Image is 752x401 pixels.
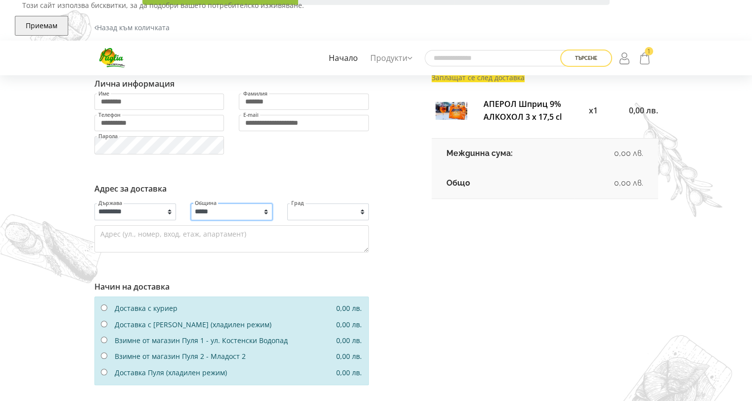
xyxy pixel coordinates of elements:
[101,304,107,311] input: Доставка с куриер 0,00 лв.
[484,99,562,122] a: АПЕРОЛ Шприц 9% АЛКОХОЛ 3 х 17,5 cl
[617,49,634,67] a: Login
[115,367,329,378] div: Доставка Пуля (хладилен режим)
[101,369,107,375] input: Доставка Пуля (хладилен режим) 0,00 лв.
[575,168,658,199] td: 0,00 лв.
[368,47,415,70] a: Продукти
[194,200,217,206] label: Община
[588,105,597,116] span: x1
[115,319,329,330] div: Доставка с [PERSON_NAME] (хладилен режим)
[329,351,369,362] div: 0,00 лв.
[560,50,612,67] button: Търсене
[94,282,369,292] h6: Начин на доставка
[101,337,107,343] input: Взимне от магазин Пуля 1 - ул. Костенски Водопад 0,00 лв.
[100,231,247,238] label: Адрес (ул., номер, вход, етаж, апартамент)
[243,91,268,97] label: Фамилия
[329,319,369,330] div: 0,00 лв.
[329,335,369,346] div: 0,00 лв.
[98,134,118,139] label: Парола
[634,102,722,217] img: demo
[575,139,658,169] td: 0,00 лв.
[326,47,360,70] a: Начало
[432,139,575,169] td: Междинна сума:
[436,95,467,127] img: aperol-shpric-9-alkohol-3-h-175-cl-thumb.jpg
[101,352,107,359] input: Взимне от магазин Пуля 2 - Младост 2 0,00 лв.
[636,49,653,67] a: 1
[329,303,369,314] div: 0,00 лв.
[243,112,259,118] label: E-mail
[425,50,573,66] input: Търсене в сайта
[98,112,121,118] label: Телефон
[15,16,68,36] button: Приемам
[329,367,369,378] div: 0,00 лв.
[94,79,369,89] h6: Лична информация
[98,200,123,206] label: Държава
[291,200,305,206] label: Град
[94,184,369,194] h6: Адрес за доставка
[101,321,107,327] input: Доставка с [PERSON_NAME] (хладилен режим) 0,00 лв.
[115,351,329,362] div: Взимне от магазин Пуля 2 - Младост 2
[115,335,329,346] div: Взимне от магазин Пуля 1 - ул. Костенски Водопад
[645,47,653,55] span: 1
[432,168,575,199] td: Общо
[98,91,110,97] label: Име
[629,105,658,116] span: 0,00 лв.
[432,73,525,82] span: Заплащат се след доставка
[115,303,329,314] div: Доставка с куриер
